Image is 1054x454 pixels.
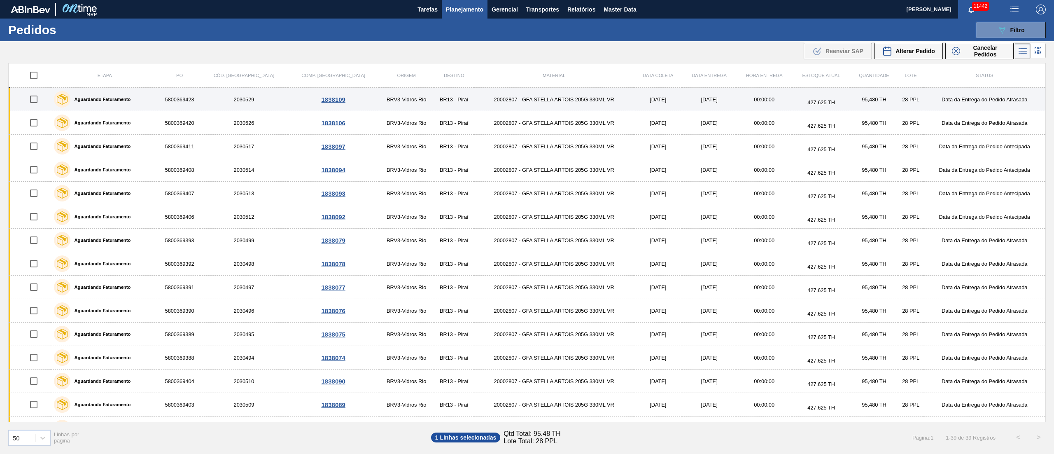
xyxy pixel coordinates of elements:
span: 427,625 TH [807,334,835,340]
button: < [1008,427,1028,448]
div: 1838109 [289,96,378,103]
span: Data coleta [643,73,674,78]
td: 28 PPL [898,88,923,111]
a: Aguardando Faturamento58003694232030529BRV3-Vidros RioBR13 - Piraí20002807 - GFA STELLA ARTOIS 20... [9,88,1046,111]
td: [DATE] [634,370,682,393]
td: 95,480 TH [850,205,898,229]
div: 50 [13,434,20,441]
td: 5800369407 [159,182,200,205]
td: 20002807 - GFA STELLA ARTOIS 205G 330ML VR [474,370,634,393]
td: Data da Entrega do Pedido Antecipada [923,205,1045,229]
td: BR13 - Piraí [434,276,474,299]
td: Data da Entrega do Pedido Atrasada [923,417,1045,440]
span: 427,625 TH [807,193,835,199]
label: Aguardando Faturamento [70,285,131,290]
td: 28 PPL [898,370,923,393]
td: 95,480 TH [850,299,898,323]
label: Aguardando Faturamento [70,379,131,384]
span: Página : 1 [912,435,933,441]
td: 20002807 - GFA STELLA ARTOIS 205G 330ML VR [474,417,634,440]
label: Aguardando Faturamento [70,167,131,172]
td: 20002807 - GFA STELLA ARTOIS 205G 330ML VR [474,276,634,299]
td: BR13 - Piraí [434,417,474,440]
td: 20002807 - GFA STELLA ARTOIS 205G 330ML VR [474,88,634,111]
div: 1838093 [289,190,378,197]
td: 95,480 TH [850,393,898,417]
td: 28 PPL [898,299,923,323]
div: 1838079 [289,237,378,244]
td: [DATE] [634,88,682,111]
span: Material [543,73,565,78]
td: Data da Entrega do Pedido Atrasada [923,229,1045,252]
span: Estoque atual [802,73,840,78]
td: BRV3-Vidros Rio [379,229,434,252]
td: 5800369391 [159,276,200,299]
span: Origem [397,73,415,78]
td: [DATE] [682,111,736,135]
td: BR13 - Piraí [434,229,474,252]
td: [DATE] [634,346,682,370]
td: BR13 - Piraí [434,323,474,346]
td: 5800369423 [159,88,200,111]
td: 28 PPL [898,158,923,182]
a: Aguardando Faturamento58003694082030514BRV3-Vidros RioBR13 - Piraí20002807 - GFA STELLA ARTOIS 20... [9,158,1046,182]
td: 00:00:00 [736,393,792,417]
td: [DATE] [682,182,736,205]
div: Visão em Cards [1031,43,1046,59]
span: 427,625 TH [807,146,835,152]
td: 20002807 - GFA STELLA ARTOIS 205G 330ML VR [474,182,634,205]
td: 5800369404 [159,370,200,393]
td: [DATE] [634,111,682,135]
td: [DATE] [634,276,682,299]
td: 00:00:00 [736,135,792,158]
td: 95,480 TH [850,158,898,182]
td: [DATE] [634,182,682,205]
td: 95,480 TH [850,111,898,135]
td: 28 PPL [898,252,923,276]
td: BRV3-Vidros Rio [379,88,434,111]
td: BR13 - Piraí [434,205,474,229]
div: Alterar Pedido [874,43,943,59]
td: [DATE] [634,205,682,229]
td: 2030495 [200,323,288,346]
td: 28 PPL [898,111,923,135]
span: 427,625 TH [807,240,835,246]
td: 00:00:00 [736,111,792,135]
span: Comp. [GEOGRAPHIC_DATA] [301,73,365,78]
span: Destino [444,73,464,78]
span: Qtd Total: 95.48 TH [504,430,560,438]
span: Status [976,73,993,78]
td: [DATE] [634,135,682,158]
div: 1838089 [289,401,378,408]
a: Aguardando Faturamento58003694202030526BRV3-Vidros RioBR13 - Piraí20002807 - GFA STELLA ARTOIS 20... [9,111,1046,135]
td: 28 PPL [898,417,923,440]
td: 95,480 TH [850,182,898,205]
td: 2030494 [200,346,288,370]
td: 95,480 TH [850,229,898,252]
span: Quantidade [859,73,889,78]
td: 00:00:00 [736,252,792,276]
td: BRV3-Vidros Rio [379,299,434,323]
span: Gerencial [492,5,518,14]
a: Aguardando Faturamento58003693922030498BRV3-Vidros RioBR13 - Piraí20002807 - GFA STELLA ARTOIS 20... [9,252,1046,276]
td: [DATE] [682,299,736,323]
td: 00:00:00 [736,182,792,205]
label: Aguardando Faturamento [70,261,131,266]
label: Aguardando Faturamento [70,214,131,219]
span: Data entrega [692,73,727,78]
span: Tarefas [417,5,438,14]
td: [DATE] [634,323,682,346]
div: 1838074 [289,354,378,361]
img: TNhmsLtSVTkK8tSr43FrP2fwEKptu5GPRR3wAAAABJRU5ErkJggg== [11,6,50,13]
span: 11442 [972,2,989,11]
td: BRV3-Vidros Rio [379,182,434,205]
td: 2030498 [200,252,288,276]
td: BR13 - Piraí [434,158,474,182]
td: 5800369403 [159,393,200,417]
td: 2030529 [200,88,288,111]
td: 2030513 [200,182,288,205]
td: 5800369392 [159,252,200,276]
td: BRV3-Vidros Rio [379,158,434,182]
a: Aguardando Faturamento58003694112030517BRV3-Vidros RioBR13 - Piraí20002807 - GFA STELLA ARTOIS 20... [9,135,1046,158]
td: 95,480 TH [850,346,898,370]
